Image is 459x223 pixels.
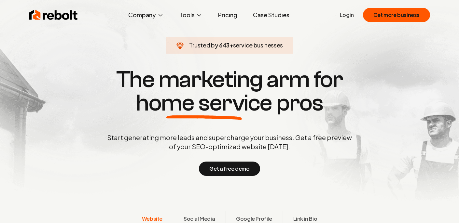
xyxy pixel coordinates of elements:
button: Tools [174,8,208,21]
a: Pricing [213,8,243,21]
span: home service [136,91,272,115]
span: + [230,41,233,49]
button: Get more business [363,8,430,22]
img: Rebolt Logo [29,8,78,21]
span: Website [142,215,162,223]
span: 643 [219,41,230,50]
a: Case Studies [248,8,295,21]
span: service businesses [233,41,283,49]
span: Google Profile [236,215,272,223]
a: Login [340,11,354,19]
h1: The marketing arm for pros [73,68,386,115]
span: Social Media [184,215,215,223]
span: Trusted by [189,41,218,49]
span: Link in Bio [293,215,317,223]
button: Company [123,8,169,21]
p: Start generating more leads and supercharge your business. Get a free preview of your SEO-optimiz... [106,133,353,151]
button: Get a free demo [199,162,260,176]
